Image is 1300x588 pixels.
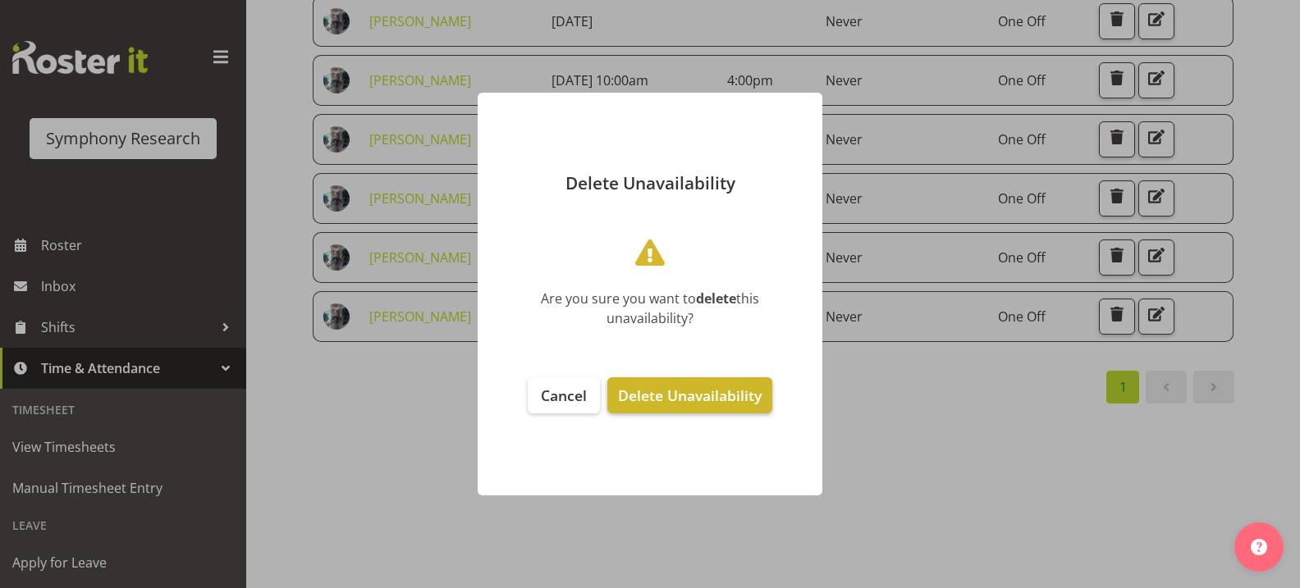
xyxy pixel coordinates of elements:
p: Delete Unavailability [494,175,806,192]
b: delete [696,289,736,308]
span: Cancel [541,385,587,405]
span: Delete Unavailability [618,385,762,405]
div: Are you sure you want to this unavailability? [502,289,798,328]
button: Cancel [528,377,600,413]
button: Delete Unavailability [607,377,772,413]
img: help-xxl-2.png [1251,539,1267,555]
